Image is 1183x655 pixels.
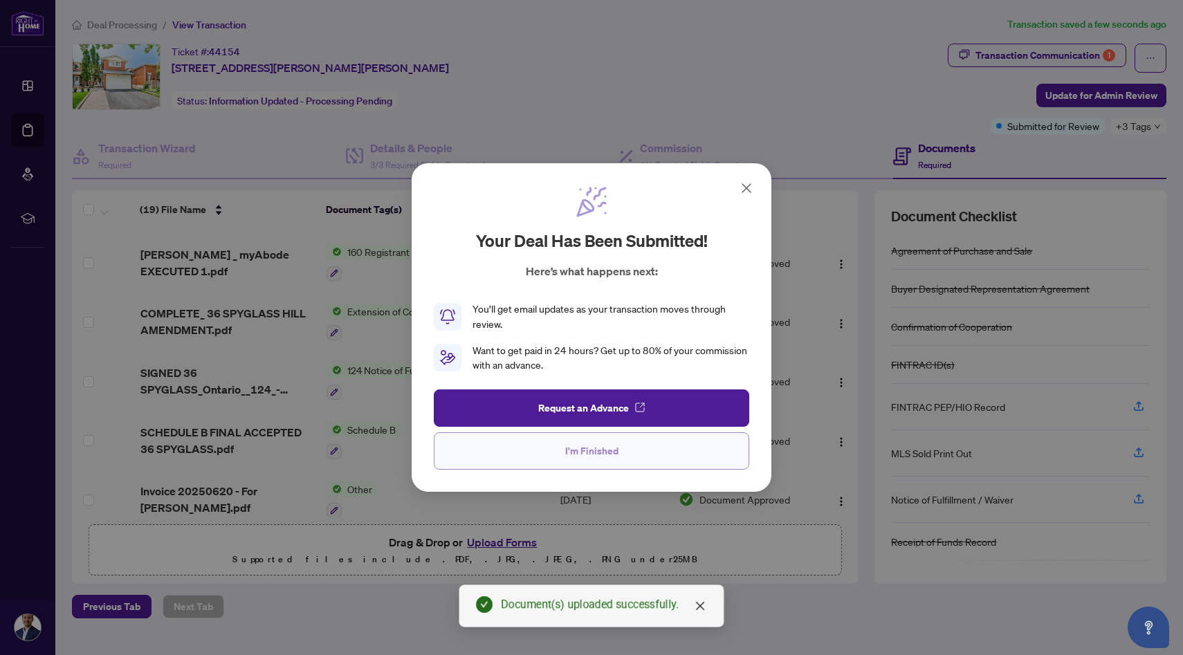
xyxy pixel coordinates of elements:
[695,600,706,611] span: close
[501,596,707,613] div: Document(s) uploaded successfully.
[473,302,749,332] div: You’ll get email updates as your transaction moves through review.
[565,440,618,462] span: I'm Finished
[434,389,749,427] button: Request an Advance
[526,263,658,279] p: Here’s what happens next:
[476,596,493,613] span: check-circle
[476,230,708,252] h2: Your deal has been submitted!
[473,343,749,373] div: Want to get paid in 24 hours? Get up to 80% of your commission with an advance.
[538,397,629,419] span: Request an Advance
[693,598,708,614] a: Close
[1128,607,1169,648] button: Open asap
[434,432,749,470] button: I'm Finished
